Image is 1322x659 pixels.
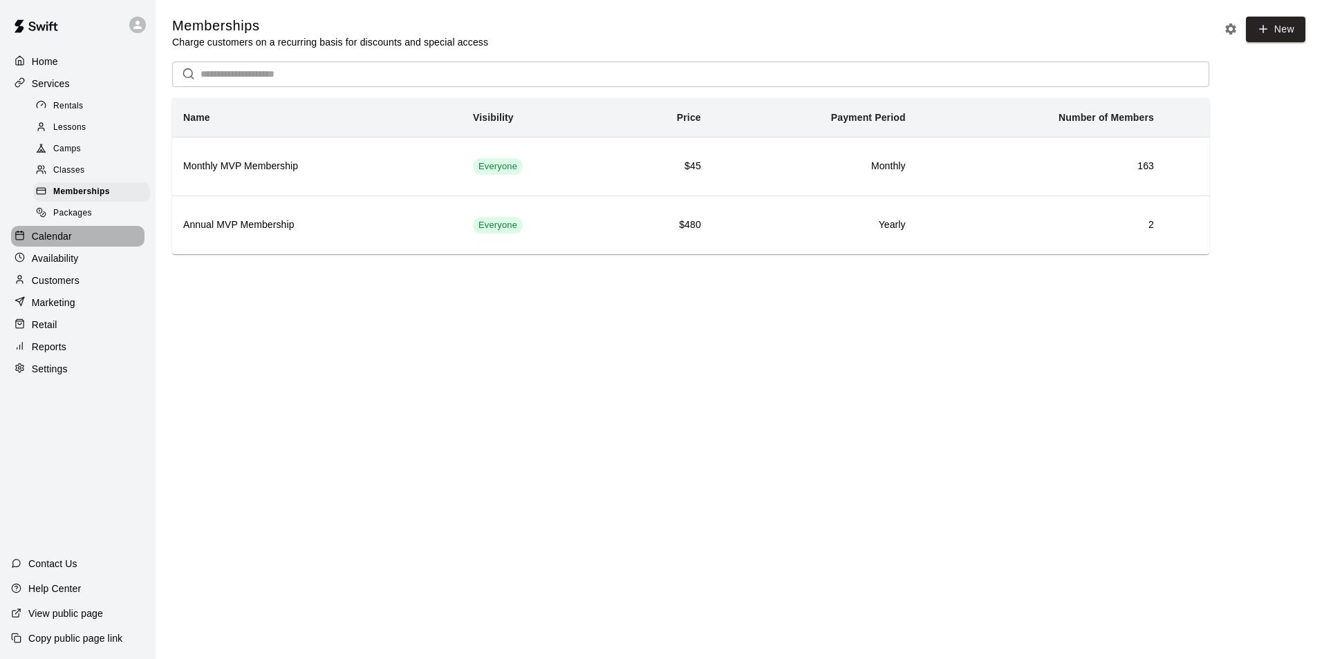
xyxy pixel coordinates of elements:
h6: Yearly [723,218,906,233]
span: Memberships [53,185,110,199]
b: Price [677,112,701,123]
span: Rentals [53,99,84,113]
p: Charge customers on a recurring basis for discounts and special access [172,35,488,49]
p: Calendar [32,229,72,243]
span: Camps [53,142,81,156]
p: Home [32,55,58,68]
span: Everyone [473,219,523,232]
a: New [1246,17,1305,42]
a: Classes [33,160,156,182]
a: Lessons [33,117,156,138]
span: Everyone [473,160,523,173]
table: simple table [172,98,1209,254]
button: Memberships settings [1220,19,1241,39]
p: Copy public page link [28,631,122,645]
span: Packages [53,207,92,220]
h6: $480 [625,218,701,233]
p: Contact Us [28,557,77,571]
div: This membership is visible to all customers [473,158,523,175]
span: Lessons [53,121,86,135]
a: Rentals [33,95,156,117]
h5: Memberships [172,17,488,35]
h6: Annual MVP Membership [183,218,451,233]
div: Rentals [33,97,150,116]
div: This membership is visible to all customers [473,217,523,233]
a: Calendar [11,226,145,247]
a: Services [11,73,145,94]
b: Name [183,112,210,123]
b: Payment Period [831,112,906,123]
p: Marketing [32,296,75,309]
p: Services [32,77,70,90]
div: Camps [33,140,150,159]
a: Packages [33,203,156,225]
div: Packages [33,204,150,223]
a: Marketing [11,292,145,313]
a: Retail [11,314,145,335]
a: Settings [11,359,145,379]
div: Classes [33,161,150,180]
span: Classes [53,164,84,178]
p: Customers [32,274,80,287]
h6: Monthly MVP Membership [183,159,451,174]
a: Memberships [33,182,156,203]
p: View public page [28,607,103,620]
p: Settings [32,362,68,376]
b: Number of Members [1059,112,1154,123]
a: Reports [11,336,145,357]
h6: 2 [928,218,1154,233]
a: Home [11,51,145,72]
div: Memberships [33,182,150,202]
p: Help Center [28,582,81,595]
h6: 163 [928,159,1154,174]
p: Retail [32,318,57,332]
div: Lessons [33,118,150,137]
b: Visibility [473,112,514,123]
p: Availability [32,251,79,265]
h6: Monthly [723,159,906,174]
p: Reports [32,340,66,354]
a: Camps [33,139,156,160]
a: Availability [11,248,145,269]
a: Customers [11,270,145,291]
h6: $45 [625,159,701,174]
